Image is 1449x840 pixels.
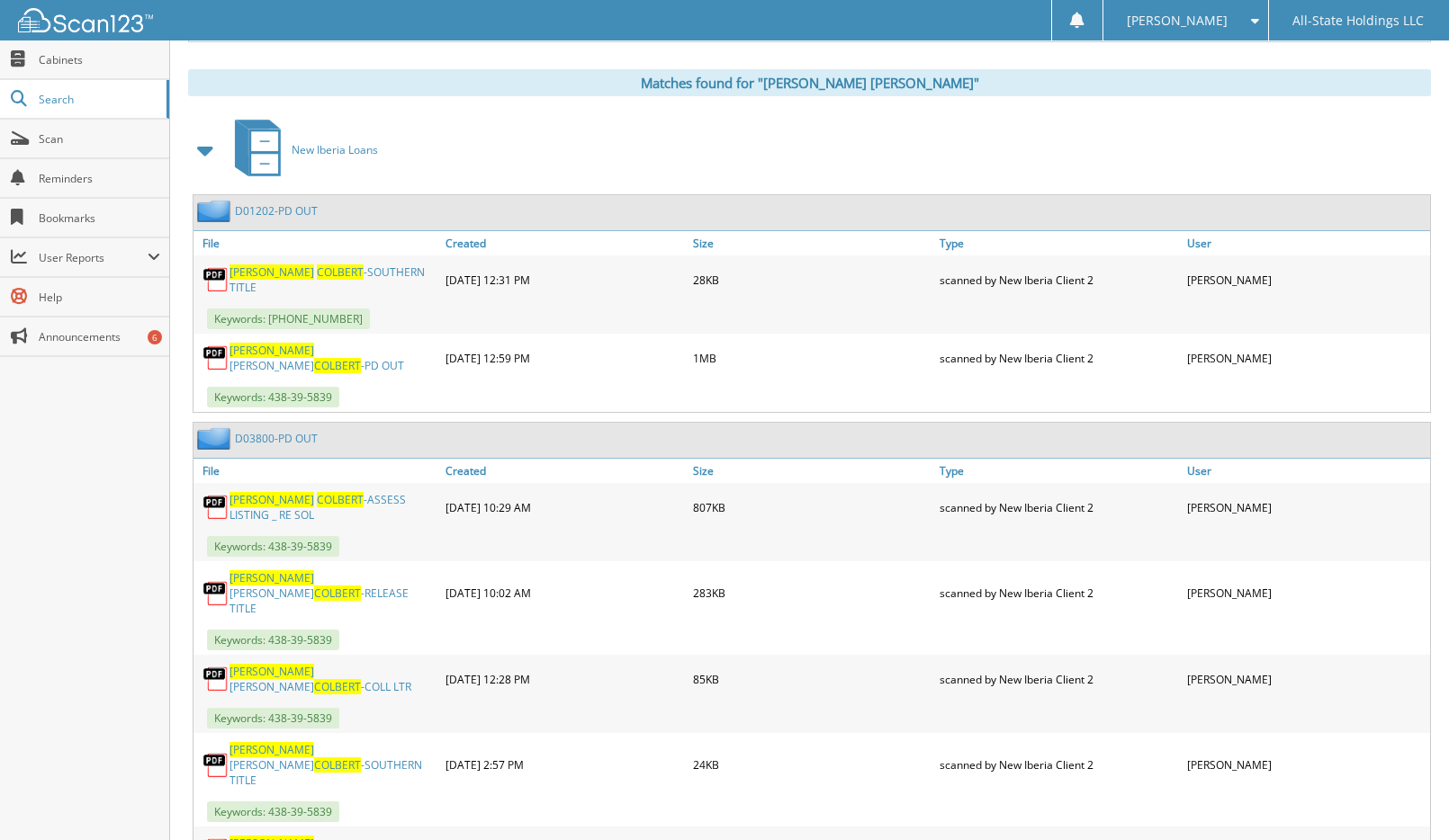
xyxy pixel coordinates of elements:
div: scanned by New Iberia Client 2 [935,487,1183,527]
span: Help [39,290,160,305]
span: [PERSON_NAME] [229,264,314,280]
a: User [1183,231,1430,255]
a: D01202-PD OUT [235,203,318,219]
span: Announcements [39,329,160,344]
a: Type [935,231,1183,255]
span: Scan [39,131,160,147]
span: COLBERT [314,358,361,373]
div: scanned by New Iberia Client 2 [935,338,1183,378]
a: [PERSON_NAME][PERSON_NAME]COLBERT-PD OUT [229,343,436,373]
div: [DATE] 12:31 PM [441,260,688,299]
span: COLBERT [317,492,364,507]
img: folder2.png [197,427,235,450]
span: Bookmarks [39,210,160,226]
div: scanned by New Iberia Client 2 [935,566,1183,621]
img: PDF.png [202,580,229,607]
div: [PERSON_NAME] [1183,487,1430,527]
a: [PERSON_NAME][PERSON_NAME]COLBERT-SOUTHERN TITLE [229,742,436,788]
span: Keywords: [PHONE_NUMBER] [207,308,370,329]
div: scanned by New Iberia Client 2 [935,659,1183,699]
img: PDF.png [202,752,229,779]
img: PDF.png [202,266,229,293]
a: [PERSON_NAME] COLBERT-ASSESS LISTING _ RE SOL [229,492,436,523]
img: PDF.png [202,666,229,693]
div: 85KB [688,659,936,699]
span: Reminders [39,171,160,186]
span: Keywords: 438-39-5839 [207,801,339,822]
a: User [1183,459,1430,483]
span: New Iberia Loans [292,142,378,157]
a: New Iberia Loans [224,114,378,185]
div: [PERSON_NAME] [1183,260,1430,299]
span: [PERSON_NAME] [229,664,314,679]
span: [PERSON_NAME] [229,492,314,507]
img: PDF.png [202,494,229,521]
span: User Reports [39,250,148,265]
div: [DATE] 12:59 PM [441,338,688,378]
span: Cabinets [39,52,160,67]
span: Keywords: 438-39-5839 [207,708,339,728]
span: [PERSON_NAME] [229,742,314,757]
div: Matches found for "[PERSON_NAME] [PERSON_NAME]" [188,69,1431,96]
span: [PERSON_NAME] [229,570,314,585]
span: Keywords: 438-39-5839 [207,630,339,650]
a: Size [688,231,936,255]
span: COLBERT [317,264,364,280]
a: Created [441,459,688,483]
span: Keywords: 438-39-5839 [207,387,339,407]
span: COLBERT [314,679,361,694]
div: [DATE] 12:28 PM [441,659,688,699]
div: 283KB [688,566,936,621]
span: [PERSON_NAME] [229,343,314,358]
a: Type [935,459,1183,483]
div: 1MB [688,338,936,378]
div: scanned by New Iberia Client 2 [935,737,1183,792]
span: All-State Holdings LLC [1292,15,1424,26]
a: D03800-PD OUT [235,431,318,446]
div: 24KB [688,737,936,792]
div: [PERSON_NAME] [1183,566,1430,621]
div: [DATE] 10:29 AM [441,487,688,527]
div: [PERSON_NAME] [1183,338,1430,378]
div: scanned by New Iberia Client 2 [935,260,1183,299]
a: [PERSON_NAME][PERSON_NAME]COLBERT-RELEASE TITLE [229,570,436,616]
span: COLBERT [314,757,361,773]
div: [DATE] 10:02 AM [441,566,688,621]
img: PDF.png [202,344,229,371]
a: [PERSON_NAME][PERSON_NAME]COLBERT-COLL LTR [229,664,436,694]
div: 6 [148,330,162,344]
div: [PERSON_NAME] [1183,737,1430,792]
span: Search [39,92,157,107]
div: [PERSON_NAME] [1183,659,1430,699]
span: COLBERT [314,585,361,601]
img: folder2.png [197,200,235,222]
a: [PERSON_NAME] COLBERT-SOUTHERN TITLE [229,264,436,295]
span: [PERSON_NAME] [1127,15,1228,26]
span: Keywords: 438-39-5839 [207,536,339,557]
iframe: Chat Widget [1359,754,1449,840]
a: Size [688,459,936,483]
a: Created [441,231,688,255]
a: File [193,459,441,483]
div: [DATE] 2:57 PM [441,737,688,792]
div: 28KB [688,260,936,299]
a: File [193,231,441,255]
div: 807KB [688,487,936,527]
img: scan123-logo-white.svg [18,8,153,32]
